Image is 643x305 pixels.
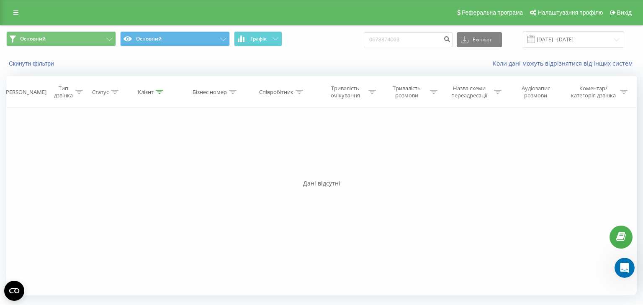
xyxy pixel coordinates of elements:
span: Основний [20,36,46,42]
span: Графік [250,36,267,42]
div: Статус [92,89,109,96]
button: Основний [120,31,230,46]
span: Налаштування профілю [538,9,603,16]
div: Тип дзвінка [53,85,73,99]
div: Аудіозапис розмови [511,85,561,99]
span: Вихід [617,9,632,16]
input: Пошук за номером [364,32,453,47]
div: Назва схеми переадресації [447,85,492,99]
iframe: Intercom live chat [615,258,635,278]
button: Графік [234,31,282,46]
button: Open CMP widget [4,281,24,301]
div: Тривалість очікування [324,85,366,99]
div: Співробітник [259,89,293,96]
button: Експорт [457,32,502,47]
div: Бізнес номер [193,89,227,96]
div: Коментар/категорія дзвінка [569,85,618,99]
div: Дані відсутні [6,179,637,188]
div: Клієнт [138,89,154,96]
div: [PERSON_NAME] [4,89,46,96]
span: Реферальна програма [462,9,523,16]
div: Тривалість розмови [386,85,428,99]
button: Основний [6,31,116,46]
a: Коли дані можуть відрізнятися вiд інших систем [493,59,637,67]
button: Скинути фільтри [6,60,58,67]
